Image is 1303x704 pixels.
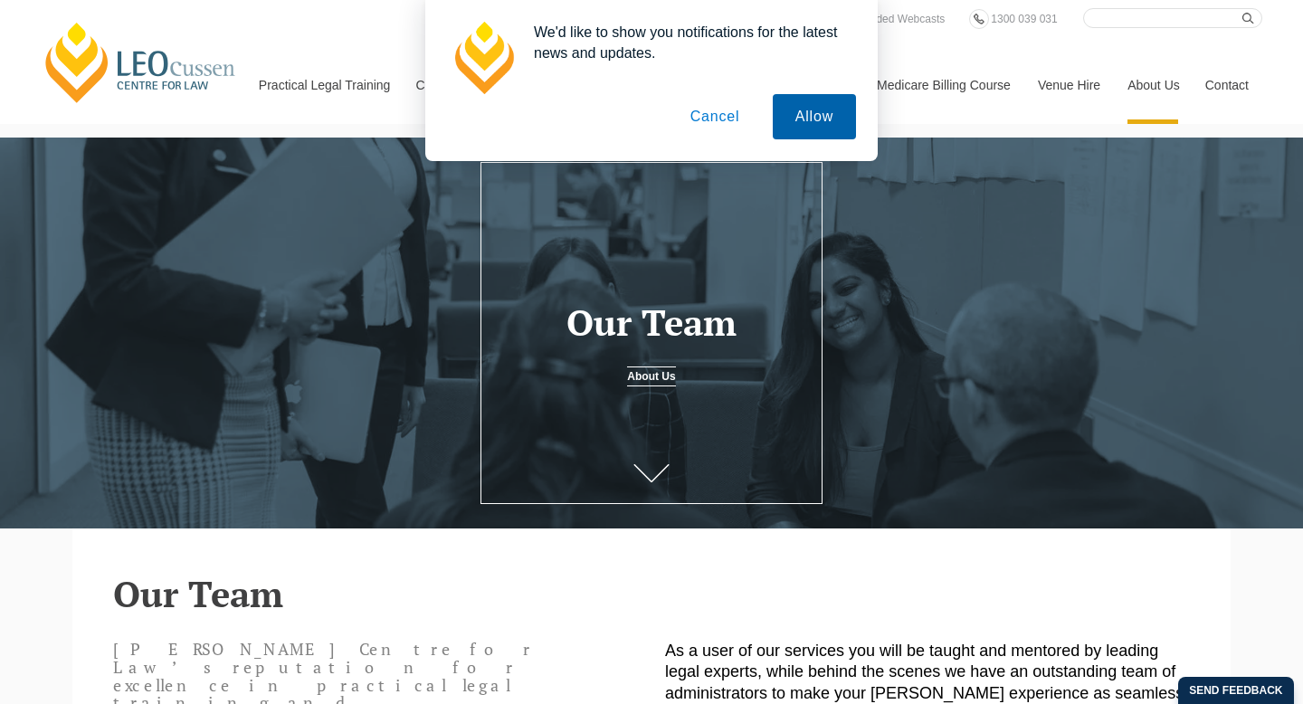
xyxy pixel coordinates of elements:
img: notification icon [447,22,519,94]
a: About Us [627,366,675,386]
button: Cancel [668,94,763,139]
div: We'd like to show you notifications for the latest news and updates. [519,22,856,63]
h1: Our Team [495,302,808,342]
h2: Our Team [113,574,1190,614]
button: Allow [773,94,856,139]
